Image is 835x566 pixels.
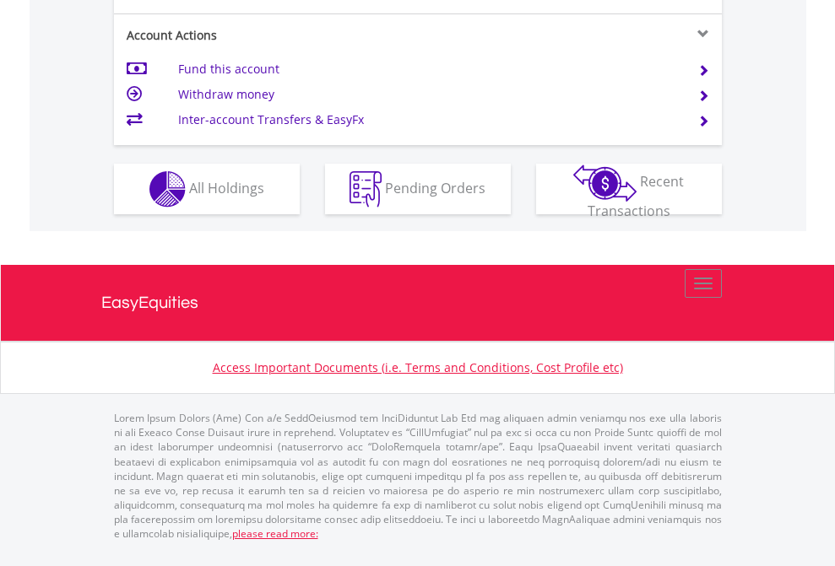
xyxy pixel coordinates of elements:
[213,359,623,375] a: Access Important Documents (i.e. Terms and Conditions, Cost Profile etc)
[189,178,264,197] span: All Holdings
[573,164,637,202] img: transactions-zar-wht.png
[178,82,677,107] td: Withdraw money
[114,27,418,44] div: Account Actions
[536,164,722,214] button: Recent Transactions
[325,164,511,214] button: Pending Orders
[385,178,485,197] span: Pending Orders
[101,265,735,341] a: EasyEquities
[149,171,186,208] img: holdings-wht.png
[350,171,382,208] img: pending_instructions-wht.png
[114,164,300,214] button: All Holdings
[178,107,677,132] td: Inter-account Transfers & EasyFx
[232,526,318,541] a: please read more:
[178,57,677,82] td: Fund this account
[114,411,722,541] p: Lorem Ipsum Dolors (Ame) Con a/e SeddOeiusmod tem InciDiduntut Lab Etd mag aliquaen admin veniamq...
